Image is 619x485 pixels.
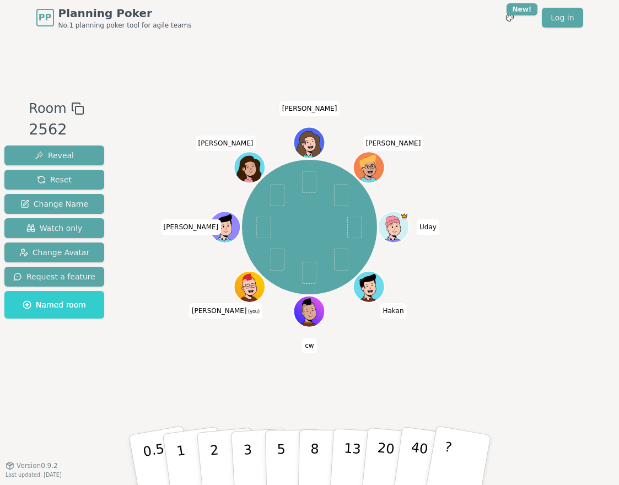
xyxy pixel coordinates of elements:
[19,247,90,258] span: Change Avatar
[4,242,104,262] button: Change Avatar
[401,213,408,220] span: Uday is the host
[29,99,66,118] span: Room
[58,6,192,21] span: Planning Poker
[26,223,83,234] span: Watch only
[500,8,520,28] button: New!
[302,338,316,353] span: Click to change your name
[6,472,62,478] span: Last updated: [DATE]
[58,21,192,30] span: No.1 planning poker tool for agile teams
[37,174,72,185] span: Reset
[36,6,192,30] a: PPPlanning PokerNo.1 planning poker tool for agile teams
[4,145,104,165] button: Reveal
[4,194,104,214] button: Change Name
[196,136,256,151] span: Click to change your name
[4,267,104,287] button: Request a feature
[20,198,88,209] span: Change Name
[279,101,340,116] span: Click to change your name
[13,271,95,282] span: Request a feature
[39,11,51,24] span: PP
[363,136,424,151] span: Click to change your name
[6,461,58,470] button: Version0.9.2
[17,461,58,470] span: Version 0.9.2
[507,3,538,15] div: New!
[161,219,222,235] span: Click to change your name
[542,8,583,28] a: Log in
[380,303,406,319] span: Click to change your name
[4,218,104,238] button: Watch only
[23,299,86,310] span: Named room
[189,303,262,319] span: Click to change your name
[247,309,260,314] span: (you)
[29,118,84,141] div: 2562
[35,150,74,161] span: Reveal
[4,291,104,319] button: Named room
[417,219,439,235] span: Click to change your name
[4,170,104,190] button: Reset
[235,272,265,301] button: Click to change your avatar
